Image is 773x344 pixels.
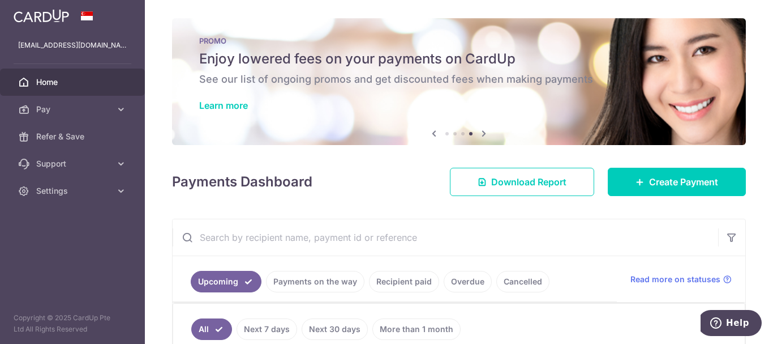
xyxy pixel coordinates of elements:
img: Latest Promos banner [172,18,746,145]
h5: Enjoy lowered fees on your payments on CardUp [199,50,719,68]
input: Search by recipient name, payment id or reference [173,219,718,256]
a: Read more on statuses [630,274,732,285]
a: Recipient paid [369,271,439,292]
img: CardUp [14,9,69,23]
a: Overdue [444,271,492,292]
a: Upcoming [191,271,261,292]
a: Cancelled [496,271,549,292]
a: Create Payment [608,168,746,196]
p: PROMO [199,36,719,45]
a: All [191,318,232,340]
iframe: Opens a widget where you can find more information [701,310,762,338]
h6: See our list of ongoing promos and get discounted fees when making payments [199,73,719,86]
span: Home [36,77,111,88]
a: Next 7 days [237,318,297,340]
a: Payments on the way [266,271,364,292]
span: Read more on statuses [630,274,720,285]
span: Settings [36,185,111,197]
span: Support [36,158,111,169]
span: Download Report [491,175,566,189]
a: Next 30 days [302,318,368,340]
h4: Payments Dashboard [172,172,312,192]
span: Refer & Save [36,131,111,142]
span: Create Payment [649,175,718,189]
p: [EMAIL_ADDRESS][DOMAIN_NAME] [18,40,127,51]
a: More than 1 month [372,318,461,340]
a: Learn more [199,100,248,111]
span: Pay [36,104,111,115]
a: Download Report [450,168,594,196]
